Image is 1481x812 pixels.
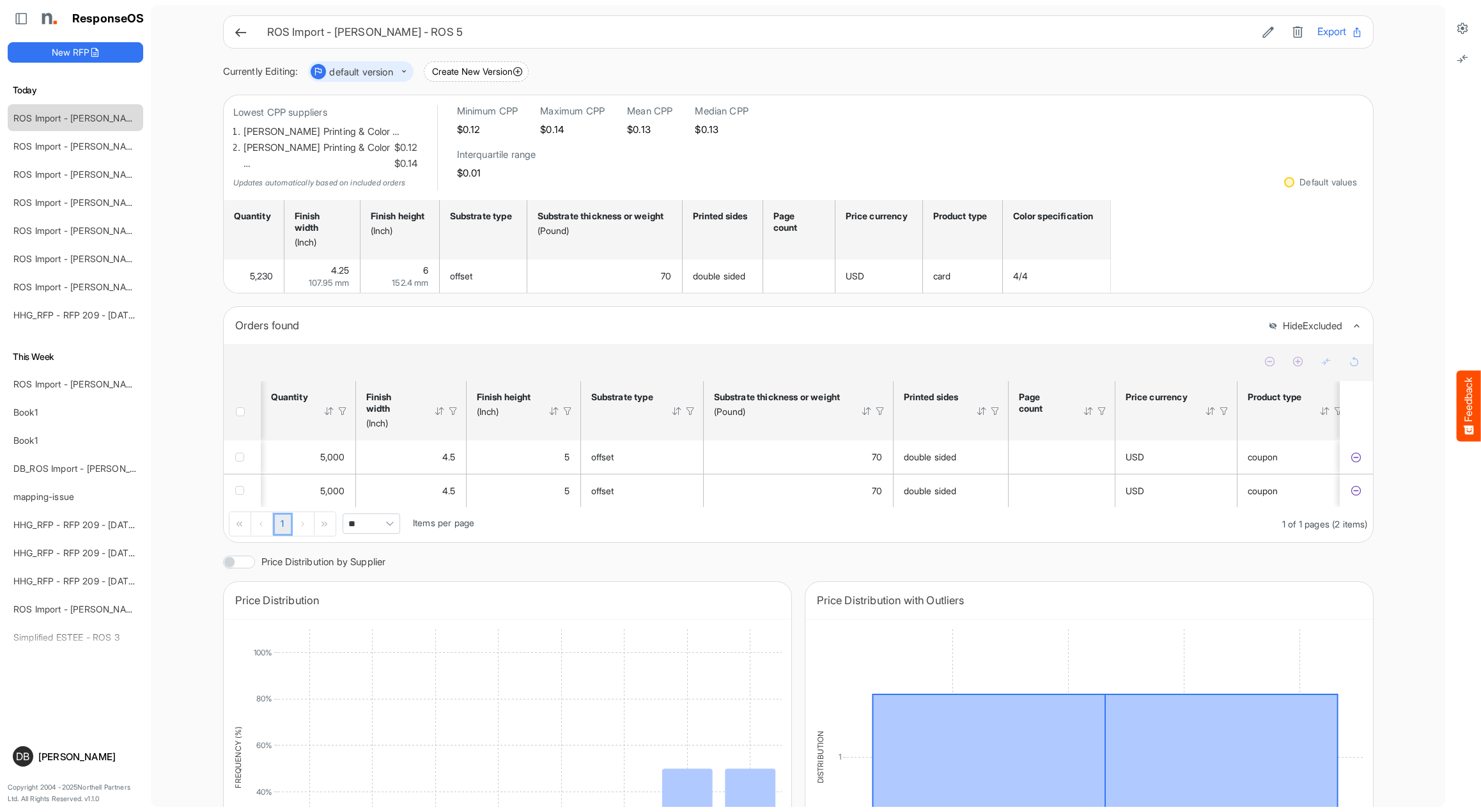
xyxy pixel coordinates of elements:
div: Filter Icon [1096,405,1108,417]
td: is template cell Column Header httpsnorthellcomontologiesmapping-rulesproducthaspagecount [1009,474,1115,507]
li: [PERSON_NAME] Printing & Color … [244,124,418,140]
div: (Inch) [477,406,532,418]
div: Filter Icon [1333,405,1344,417]
div: Product type [933,210,988,222]
button: Exclude [1350,485,1363,497]
div: Go to next page [293,512,314,535]
h5: $0.01 [457,168,536,178]
div: Go to previous page [251,512,273,535]
div: Color specification [1013,210,1101,222]
div: (Pound) [538,225,668,237]
div: Price currency [846,210,908,222]
span: 4.25 [331,265,350,276]
div: Filter Icon [337,405,348,417]
span: DB [16,751,29,761]
span: 4.5 [442,451,455,462]
h6: Interquartile range [457,148,536,161]
td: 5 is template cell Column Header httpsnorthellcomontologiesmapping-rulesmeasurementhasfinishsizeh... [467,474,581,507]
td: 0ffd8966-dbbb-4ee1-ad32-db603633a985 is template cell Column Header [1340,441,1376,474]
div: Substrate thickness or weight [538,210,668,222]
a: ROS Import - [PERSON_NAME] - ROS 5 [13,169,177,180]
h5: $0.14 [540,124,605,135]
span: 70 [872,451,882,462]
a: ROS Import - [PERSON_NAME] - ROS 5 [13,197,177,208]
a: Book1 [13,435,38,446]
span: 70 [872,485,882,496]
div: Page count [773,210,821,233]
div: Price Distribution [235,591,780,609]
div: Price Distribution with Outliers [817,591,1361,609]
a: HHG_RFP - RFP 209 - [DATE] - ROS TEST 3 (LITE) [13,575,224,586]
div: Filter Icon [989,405,1001,417]
span: double sided [904,485,957,496]
div: Printed sides [693,210,748,222]
td: 5000 is template cell Column Header httpsnorthellcomontologiesmapping-rulesorderhasquantity [261,474,356,507]
div: Price currency [1126,391,1188,403]
div: Product type [1248,391,1303,403]
span: 5,000 [320,451,345,462]
div: Finish height [371,210,425,222]
span: 1 of 1 pages [1282,519,1330,529]
span: USD [846,270,864,281]
span: coupon [1248,485,1278,496]
td: USD is template cell Column Header httpsnorthellcomontologiesmapping-rulesorderhascurrencycode [835,260,923,293]
td: offset is template cell Column Header httpsnorthellcomontologiesmapping-rulesmaterialhassubstrate... [581,441,704,474]
label: Price Distribution by Supplier [261,557,386,566]
td: checkbox [224,474,261,507]
div: (Pound) [714,406,844,418]
a: ROS Import - [PERSON_NAME] - ROS 4 [13,281,178,292]
span: USD [1126,485,1144,496]
span: $0.12 [392,140,418,156]
em: Updates automatically based on included orders [233,178,405,187]
div: Substrate thickness or weight [714,391,844,403]
div: Finish width [366,391,417,414]
a: ROS Import - [PERSON_NAME] - ROS 5 [13,225,177,236]
td: 4.5 is template cell Column Header httpsnorthellcomontologiesmapping-rulesmeasurementhasfinishsiz... [356,441,467,474]
div: Orders found [235,316,1259,334]
h6: Median CPP [695,105,748,118]
div: Go to first page [229,512,251,535]
span: $0.14 [392,156,418,172]
span: card [933,270,951,281]
td: 70 is template cell Column Header httpsnorthellcomontologiesmapping-rulesmaterialhasmaterialthick... [704,441,894,474]
span: 4/4 [1013,270,1028,281]
button: Delete [1288,24,1307,40]
div: Filter Icon [447,405,459,417]
span: double sided [693,270,746,281]
span: 4.5 [442,485,455,496]
div: Filter Icon [874,405,886,417]
h5: $0.13 [627,124,672,135]
h6: ROS Import - [PERSON_NAME] - ROS 5 [267,27,1248,38]
span: 70 [661,270,671,281]
div: Filter Icon [562,405,573,417]
h6: Mean CPP [627,105,672,118]
a: ROS Import - [PERSON_NAME] - Final (short) [13,379,199,389]
h5: $0.13 [695,124,748,135]
td: 5 is template cell Column Header httpsnorthellcomontologiesmapping-rulesmeasurementhasfinishsizeh... [467,441,581,474]
a: HHG_RFP - RFP 209 - [DATE] - ROS TEST 3 (LITE) [13,309,224,320]
span: offset [450,270,473,281]
td: checkbox [224,441,261,474]
span: 5 [564,451,570,462]
h1: ResponseOS [72,12,144,26]
div: Go to last page [314,512,336,535]
h6: This Week [8,350,143,364]
span: 107.95 mm [309,277,349,288]
span: coupon [1248,451,1278,462]
button: Export [1317,24,1363,40]
td: 4.25 is template cell Column Header httpsnorthellcomontologiesmapping-rulesmeasurementhasfinishsi... [284,260,361,293]
div: Filter Icon [1218,405,1230,417]
a: ROS Import - [PERSON_NAME] - ROS 4 [13,604,178,614]
a: mapping-issue [13,491,74,502]
h5: $0.12 [457,124,518,135]
div: Page count [1019,391,1066,414]
div: Pager Container [224,507,1373,542]
div: (Inch) [371,225,425,237]
th: Header checkbox [224,381,261,441]
td: USD is template cell Column Header httpsnorthellcomontologiesmapping-rulesorderhascurrencycode [1115,474,1237,507]
td: USD is template cell Column Header httpsnorthellcomontologiesmapping-rulesorderhascurrencycode [1115,441,1237,474]
button: Create New Version [424,61,529,82]
td: double sided is template cell Column Header httpsnorthellcomontologiesmapping-rulesmanufacturingh... [894,474,1009,507]
div: Finish width [295,210,346,233]
td: double sided is template cell Column Header httpsnorthellcomontologiesmapping-rulesmanufacturingh... [894,441,1009,474]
